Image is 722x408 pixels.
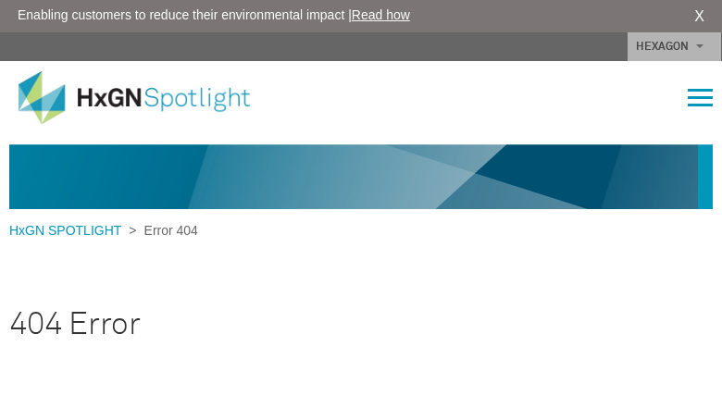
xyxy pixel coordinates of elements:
img: HxGN Spotlight [19,71,278,125]
span: Error 404 [137,223,198,238]
a: HxGN SPOTLIGHT [9,223,129,238]
div: > [9,221,198,241]
h1: 404 Error [9,293,703,356]
a: Read how [352,7,410,22]
a: HEXAGON [628,32,721,61]
a: X [694,6,704,28]
span: Enabling customers to reduce their environmental impact | [18,6,410,25]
